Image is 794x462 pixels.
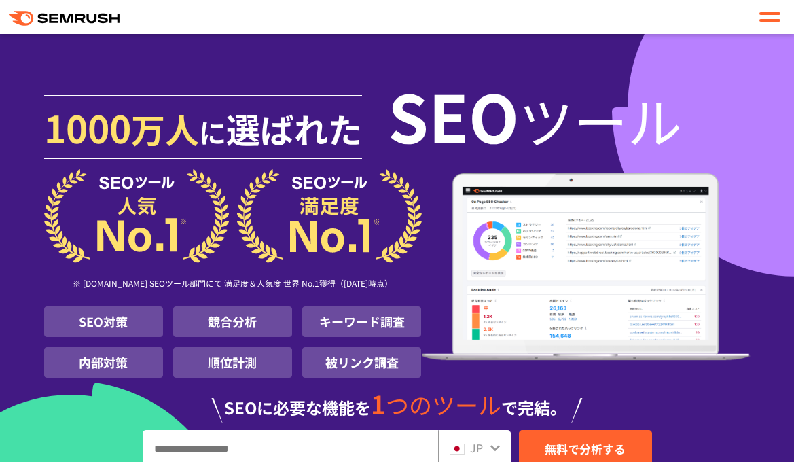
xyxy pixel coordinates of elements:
[386,388,501,421] span: つのツール
[302,347,421,378] li: 被リンク調査
[371,385,386,422] span: 1
[388,68,519,162] span: SEO
[44,306,163,337] li: SEO対策
[173,306,292,337] li: 競合分析
[302,306,421,337] li: キーワード調査
[44,263,422,306] div: ※ [DOMAIN_NAME] SEOツール部門にて 満足度＆人気度 世界 No.1獲得（[DATE]時点）
[519,80,682,159] span: ツール
[545,440,626,457] span: 無料で分析する
[199,112,226,152] span: に
[470,440,483,456] span: JP
[226,104,362,153] span: 選ばれた
[44,347,163,378] li: 内部対策
[131,104,199,153] span: 万人
[173,347,292,378] li: 順位計測
[44,100,131,154] span: 1000
[44,378,751,423] div: SEOに必要な機能を
[501,395,566,419] span: で完結。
